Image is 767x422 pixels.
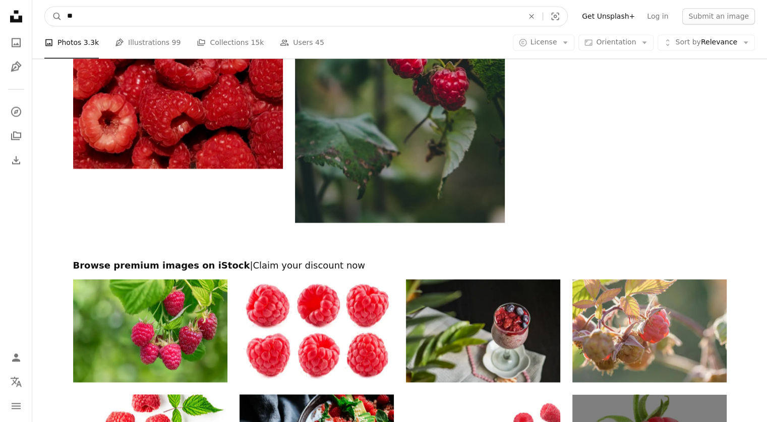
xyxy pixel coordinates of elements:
button: Sort byRelevance [658,34,755,50]
a: Collections [6,126,26,146]
span: 99 [172,37,181,48]
span: Sort by [675,38,700,46]
button: Visual search [543,7,567,26]
span: License [530,38,557,46]
button: Orientation [578,34,654,50]
a: red round fruit on green leaf [295,61,505,70]
a: Photos [6,32,26,52]
a: Download History [6,150,26,170]
h2: Browse premium images on iStock [73,259,727,271]
a: Log in / Sign up [6,347,26,367]
a: Users 45 [280,26,324,59]
a: Get Unsplash+ [576,8,641,24]
button: Search Unsplash [45,7,62,26]
img: Raspberry. [240,279,394,382]
a: red heart shaped candies in close up photography [73,60,283,69]
a: Collections 15k [197,26,264,59]
button: Language [6,372,26,392]
img: Close-up of Fresh Raspberry on the Vine [572,279,727,382]
a: Home — Unsplash [6,6,26,28]
a: Explore [6,101,26,122]
a: Log in [641,8,674,24]
span: Relevance [675,37,737,47]
span: 15k [251,37,264,48]
span: 45 [315,37,324,48]
img: Delicious, healthy vegan breakfast in cafe. Fresh blueberry,strawberry, raspberry jam on chia pud... [406,279,560,382]
button: Menu [6,396,26,416]
span: | Claim your discount now [250,259,365,270]
button: Submit an image [682,8,755,24]
button: Clear [520,7,543,26]
button: License [513,34,575,50]
span: Orientation [596,38,636,46]
form: Find visuals sitewide [44,6,568,26]
a: Illustrations [6,57,26,77]
img: branch of ripe red raspberries in garden [73,279,227,382]
a: Illustrations 99 [115,26,181,59]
